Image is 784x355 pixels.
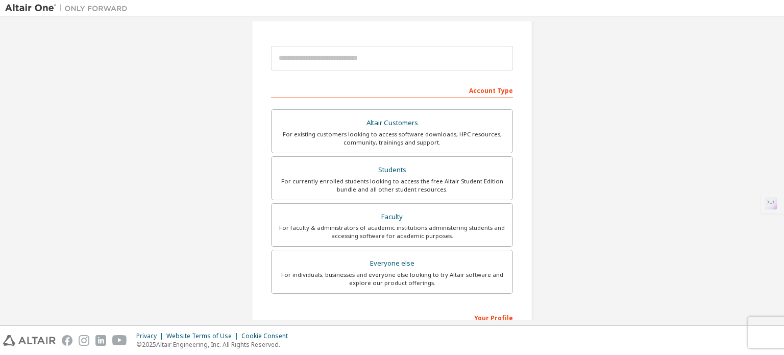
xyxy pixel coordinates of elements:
[278,116,506,130] div: Altair Customers
[112,335,127,346] img: youtube.svg
[271,82,513,98] div: Account Type
[278,130,506,147] div: For existing customers looking to access software downloads, HPC resources, community, trainings ...
[79,335,89,346] img: instagram.svg
[241,332,294,340] div: Cookie Consent
[271,309,513,325] div: Your Profile
[3,335,56,346] img: altair_logo.svg
[136,340,294,349] p: © 2025 Altair Engineering, Inc. All Rights Reserved.
[278,271,506,287] div: For individuals, businesses and everyone else looking to try Altair software and explore our prod...
[136,332,166,340] div: Privacy
[278,163,506,177] div: Students
[95,335,106,346] img: linkedin.svg
[278,210,506,224] div: Faculty
[166,332,241,340] div: Website Terms of Use
[278,256,506,271] div: Everyone else
[278,177,506,194] div: For currently enrolled students looking to access the free Altair Student Edition bundle and all ...
[5,3,133,13] img: Altair One
[278,224,506,240] div: For faculty & administrators of academic institutions administering students and accessing softwa...
[62,335,72,346] img: facebook.svg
